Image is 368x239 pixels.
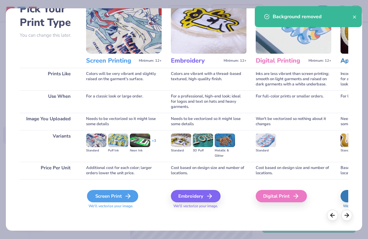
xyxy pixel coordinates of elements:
[171,68,246,90] div: Colors are vibrant with a thread-based textured, high-quality finish.
[139,59,162,63] span: Minimum: 12+
[215,148,235,159] div: Metallic & Glitter
[130,148,150,153] div: Neon Ink
[171,190,221,202] div: Embroidery
[108,134,128,147] img: Puff Ink
[256,148,276,153] div: Standard
[20,113,77,130] div: Image You Uploaded
[215,134,235,147] img: Metallic & Glitter
[171,162,246,179] div: Cost based on design size and number of locations.
[256,90,331,113] div: For full-color prints or smaller orders.
[256,190,307,202] div: Digital Print
[20,68,77,90] div: Prints Like
[20,2,77,29] h2: Pick Your Print Type
[171,57,221,65] h3: Embroidery
[20,33,77,38] p: You can change this later.
[152,138,156,149] div: + 3
[87,190,138,202] div: Screen Print
[86,57,136,65] h3: Screen Printing
[86,134,106,147] img: Standard
[256,68,331,90] div: Inks are less vibrant than screen printing; smooth on light garments and raised on dark garments ...
[171,134,191,147] img: Standard
[193,134,213,147] img: 3D Puff
[86,113,162,130] div: Needs to be vectorized so it might lose some details
[86,204,162,209] span: We'll vectorize your image.
[86,148,106,153] div: Standard
[353,13,357,20] button: close
[20,162,77,179] div: Price Per Unit
[341,134,361,147] img: Standard
[273,13,353,20] div: Background removed
[20,130,77,162] div: Variants
[256,162,331,179] div: Cost based on design size and number of locations.
[224,59,246,63] span: Minimum: 12+
[341,148,361,153] div: Standard
[171,204,246,209] span: We'll vectorize your image.
[171,113,246,130] div: Needs to be vectorized so it might lose some details
[20,90,77,113] div: Use When
[256,113,331,130] div: Won't be vectorized so nothing about it changes
[86,68,162,90] div: Colors will be very vibrant and slightly raised on the garment's surface.
[86,162,162,179] div: Additional cost for each color; larger orders lower the unit price.
[130,134,150,147] img: Neon Ink
[193,148,213,153] div: 3D Puff
[308,59,331,63] span: Minimum: 12+
[171,148,191,153] div: Standard
[108,148,128,153] div: Puff Ink
[256,134,276,147] img: Standard
[171,90,246,113] div: For a professional, high-end look; ideal for logos and text on hats and heavy garments.
[256,57,306,65] h3: Digital Printing
[86,90,162,113] div: For a classic look or large order.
